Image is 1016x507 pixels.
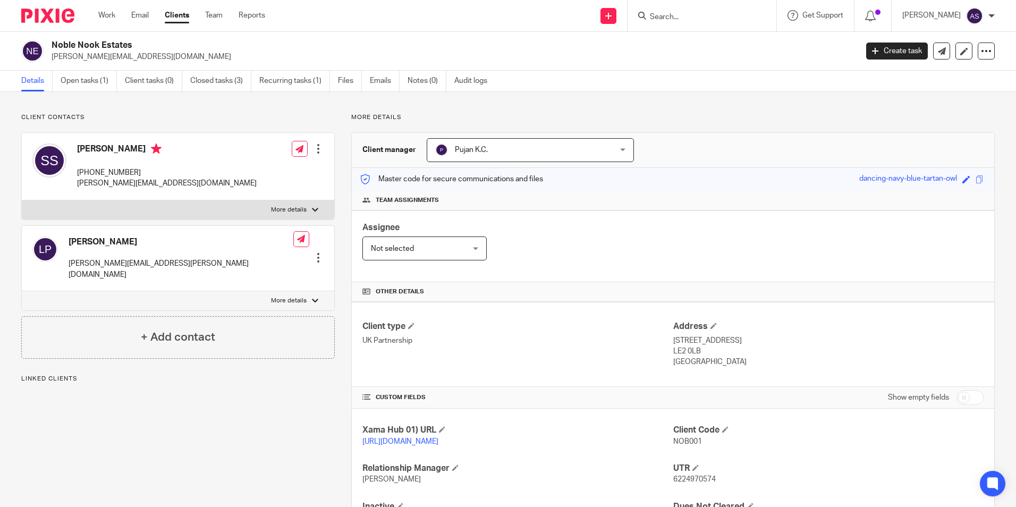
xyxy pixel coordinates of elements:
h4: Xama Hub 01) URL [362,425,673,436]
p: Client contacts [21,113,335,122]
p: [GEOGRAPHIC_DATA] [673,357,984,367]
h4: Address [673,321,984,332]
h3: Client manager [362,145,416,155]
p: More details [271,297,307,305]
a: Audit logs [454,71,495,91]
a: Client tasks (0) [125,71,182,91]
img: svg%3E [21,40,44,62]
p: More details [271,206,307,214]
img: Pixie [21,9,74,23]
p: [PERSON_NAME][EMAIL_ADDRESS][PERSON_NAME][DOMAIN_NAME] [69,258,293,280]
h4: UTR [673,463,984,474]
p: LE2 0LB [673,346,984,357]
h4: [PERSON_NAME] [77,143,257,157]
span: 6224970574 [673,476,716,483]
a: Create task [866,43,928,60]
span: NOB001 [673,438,702,445]
a: Closed tasks (3) [190,71,251,91]
p: [PHONE_NUMBER] [77,167,257,178]
span: Other details [376,288,424,296]
span: Not selected [371,245,414,252]
a: Reports [239,10,265,21]
p: [STREET_ADDRESS] [673,335,984,346]
a: Recurring tasks (1) [259,71,330,91]
p: Linked clients [21,375,335,383]
h4: Relationship Manager [362,463,673,474]
a: Files [338,71,362,91]
a: Work [98,10,115,21]
h4: [PERSON_NAME] [69,236,293,248]
p: UK Partnership [362,335,673,346]
span: Team assignments [376,196,439,205]
p: More details [351,113,995,122]
p: Master code for secure communications and files [360,174,543,184]
img: svg%3E [435,143,448,156]
a: Clients [165,10,189,21]
h4: Client Code [673,425,984,436]
span: Pujan K.C. [455,146,488,154]
p: [PERSON_NAME] [902,10,961,21]
a: [URL][DOMAIN_NAME] [362,438,438,445]
a: Team [205,10,223,21]
i: Primary [151,143,162,154]
a: Details [21,71,53,91]
a: Notes (0) [408,71,446,91]
a: Open tasks (1) [61,71,117,91]
label: Show empty fields [888,392,949,403]
h4: + Add contact [141,329,215,345]
span: Assignee [362,223,400,232]
img: svg%3E [32,143,66,178]
img: svg%3E [966,7,983,24]
a: Emails [370,71,400,91]
p: [PERSON_NAME][EMAIL_ADDRESS][DOMAIN_NAME] [77,178,257,189]
div: dancing-navy-blue-tartan-owl [859,173,957,185]
span: [PERSON_NAME] [362,476,421,483]
h4: Client type [362,321,673,332]
span: Get Support [802,12,843,19]
img: svg%3E [32,236,58,262]
h2: Noble Nook Estates [52,40,690,51]
input: Search [649,13,744,22]
a: Email [131,10,149,21]
h4: CUSTOM FIELDS [362,393,673,402]
p: [PERSON_NAME][EMAIL_ADDRESS][DOMAIN_NAME] [52,52,850,62]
